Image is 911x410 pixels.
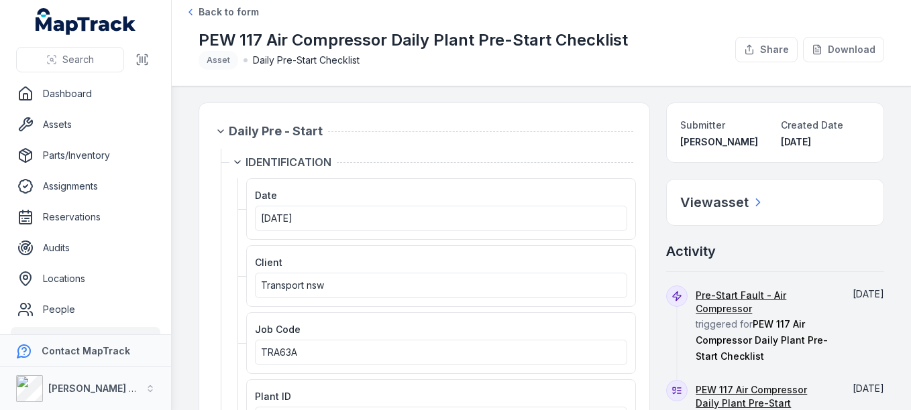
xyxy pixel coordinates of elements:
[62,53,94,66] span: Search
[11,265,160,292] a: Locations
[255,257,282,268] span: Client
[255,391,291,402] span: Plant ID
[253,54,360,67] span: Daily Pre-Start Checklist
[229,122,323,141] span: Daily Pre - Start
[696,289,833,316] a: Pre-Start Fault - Air Compressor
[261,279,324,291] span: Transport nsw
[781,119,843,131] span: Created Date
[11,111,160,138] a: Assets
[261,346,297,358] span: TRA63A
[735,37,798,62] button: Share
[696,289,833,362] span: triggered for
[255,190,277,201] span: Date
[781,136,811,147] span: [DATE]
[680,193,765,212] a: Viewasset
[853,383,884,394] span: [DATE]
[11,327,160,354] a: Forms
[11,80,160,107] a: Dashboard
[853,383,884,394] time: 09/10/2025, 7:46:45 am
[255,324,301,335] span: Job Code
[803,37,884,62] button: Download
[11,173,160,200] a: Assignments
[853,288,884,299] time: 09/10/2025, 7:46:45 am
[199,5,259,19] span: Back to form
[11,234,160,261] a: Audits
[36,8,136,35] a: MapTrack
[261,212,292,224] span: [DATE]
[696,318,828,362] span: PEW 117 Air Compressor Daily Plant Pre-Start Checklist
[11,296,160,323] a: People
[680,136,758,147] span: [PERSON_NAME]
[199,29,628,51] h1: PEW 117 Air Compressor Daily Plant Pre-Start Checklist
[48,383,158,394] strong: [PERSON_NAME] Group
[781,136,811,147] time: 09/10/2025, 7:46:45 am
[16,47,124,72] button: Search
[680,119,725,131] span: Submitter
[11,142,160,169] a: Parts/Inventory
[199,51,238,70] div: Asset
[246,154,331,170] span: IDENTIFICATION
[666,242,716,261] h2: Activity
[11,204,160,230] a: Reservations
[42,345,130,356] strong: Contact MapTrack
[261,212,292,224] time: 09/10/2025, 12:00:00 am
[185,5,259,19] a: Back to form
[680,193,749,212] h2: View asset
[853,288,884,299] span: [DATE]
